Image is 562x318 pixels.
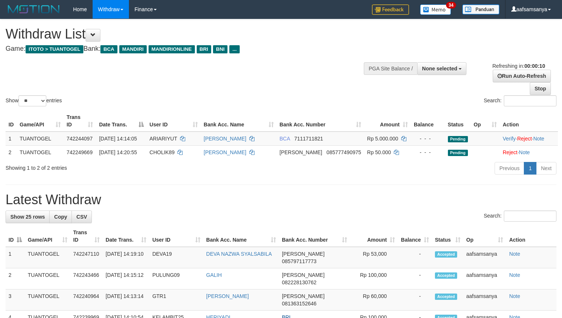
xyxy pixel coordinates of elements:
[432,226,463,247] th: Status: activate to sort column ascending
[350,226,398,247] th: Amount: activate to sort column ascending
[350,289,398,311] td: Rp 60,000
[448,150,468,156] span: Pending
[10,214,45,220] span: Show 25 rows
[19,95,46,106] select: Showentries
[204,149,246,155] a: [PERSON_NAME]
[445,110,471,132] th: Status
[149,268,203,289] td: PULUNG09
[463,268,506,289] td: aafsamsanya
[67,149,93,155] span: 742249669
[70,226,103,247] th: Trans ID: activate to sort column ascending
[103,289,149,311] td: [DATE] 14:13:14
[201,110,277,132] th: Bank Acc. Name: activate to sort column ascending
[6,268,25,289] td: 2
[70,289,103,311] td: 742240964
[282,251,325,257] span: [PERSON_NAME]
[495,162,524,175] a: Previous
[422,66,457,72] span: None selected
[17,145,64,159] td: TUANTOGEL
[506,226,556,247] th: Action
[326,149,361,155] span: Copy 085777490975 to clipboard
[100,45,117,53] span: BCA
[6,132,17,146] td: 1
[504,95,556,106] input: Search:
[519,149,530,155] a: Note
[280,136,290,142] span: BCA
[417,62,466,75] button: None selected
[509,272,520,278] a: Note
[67,136,93,142] span: 742244097
[492,63,545,69] span: Refreshing in:
[72,211,92,223] a: CSV
[350,268,398,289] td: Rp 100,000
[282,272,325,278] span: [PERSON_NAME]
[280,149,322,155] span: [PERSON_NAME]
[147,110,201,132] th: User ID: activate to sort column ascending
[99,149,137,155] span: [DATE] 14:20:55
[277,110,364,132] th: Bank Acc. Number: activate to sort column ascending
[463,226,506,247] th: Op: activate to sort column ascending
[435,251,457,258] span: Accepted
[446,2,456,9] span: 34
[398,268,432,289] td: -
[500,132,558,146] td: · ·
[6,211,50,223] a: Show 25 rows
[213,45,227,53] span: BNI
[484,95,556,106] label: Search:
[103,226,149,247] th: Date Trans.: activate to sort column ascending
[411,110,445,132] th: Balance
[229,45,239,53] span: ...
[103,247,149,268] td: [DATE] 14:19:10
[500,110,558,132] th: Action
[149,45,195,53] span: MANDIRIONLINE
[524,63,545,69] strong: 00:00:10
[420,4,451,15] img: Button%20Memo.svg
[509,251,520,257] a: Note
[504,211,556,222] input: Search:
[463,289,506,311] td: aafsamsanya
[448,136,468,142] span: Pending
[530,82,551,95] a: Stop
[484,211,556,222] label: Search:
[367,136,398,142] span: Rp 5.000.000
[17,110,64,132] th: Game/API: activate to sort column ascending
[70,247,103,268] td: 742247110
[509,293,520,299] a: Note
[6,161,229,172] div: Showing 1 to 2 of 2 entries
[6,4,62,15] img: MOTION_logo.png
[398,289,432,311] td: -
[17,132,64,146] td: TUANTOGEL
[6,145,17,159] td: 2
[119,45,147,53] span: MANDIRI
[25,226,70,247] th: Game/API: activate to sort column ascending
[54,214,67,220] span: Copy
[150,149,175,155] span: CHOLIK89
[25,289,70,311] td: TUANTOGEL
[150,136,177,142] span: ARIARIYUT
[149,226,203,247] th: User ID: activate to sort column ascending
[533,136,544,142] a: Note
[372,4,409,15] img: Feedback.jpg
[49,211,72,223] a: Copy
[26,45,83,53] span: ITOTO > TUANTOGEL
[25,268,70,289] td: TUANTOGEL
[364,62,417,75] div: PGA Site Balance /
[398,226,432,247] th: Balance: activate to sort column ascending
[203,226,279,247] th: Bank Acc. Name: activate to sort column ascending
[503,136,516,142] a: Verify
[524,162,536,175] a: 1
[364,110,411,132] th: Amount: activate to sort column ascending
[500,145,558,159] td: ·
[350,247,398,268] td: Rp 53,000
[282,258,316,264] span: Copy 085797117773 to clipboard
[435,294,457,300] span: Accepted
[6,27,367,42] h1: Withdraw List
[103,268,149,289] td: [DATE] 14:15:12
[6,226,25,247] th: ID: activate to sort column descending
[282,293,325,299] span: [PERSON_NAME]
[25,247,70,268] td: TUANTOGEL
[493,70,551,82] a: Run Auto-Refresh
[96,110,146,132] th: Date Trans.: activate to sort column descending
[282,301,316,307] span: Copy 081363152646 to clipboard
[367,149,391,155] span: Rp 50.000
